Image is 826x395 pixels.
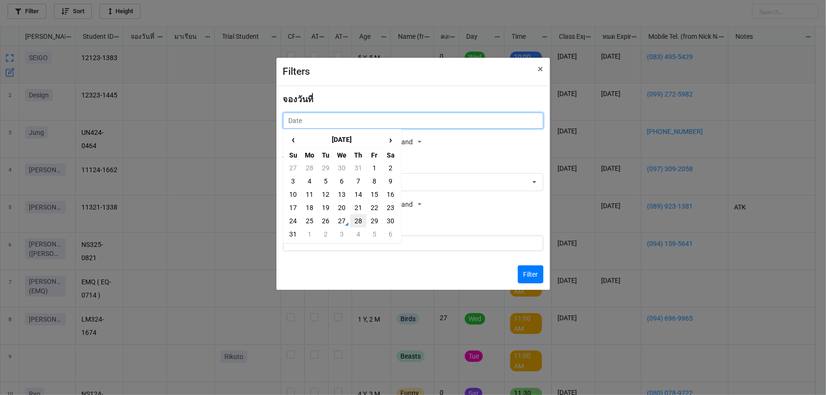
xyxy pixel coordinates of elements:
div: Filters [283,64,517,79]
span: × [538,63,543,75]
td: 30 [334,161,350,175]
th: We [334,148,350,161]
th: Sa [382,148,399,161]
td: 17 [285,201,302,214]
td: 26 [318,214,334,228]
td: 5 [366,228,382,241]
td: 14 [350,188,366,201]
td: 4 [302,175,318,188]
td: 30 [382,214,399,228]
td: 2 [318,228,334,241]
td: 29 [366,214,382,228]
td: 4 [350,228,366,241]
button: Filter [518,265,543,283]
td: 31 [285,228,302,241]
td: 29 [318,161,334,175]
span: ‹ [286,132,301,148]
td: 24 [285,214,302,228]
td: 19 [318,201,334,214]
th: [DATE] [302,132,382,149]
td: 22 [366,201,382,214]
label: จองวันที่ [283,93,314,106]
td: 25 [302,214,318,228]
td: 11 [302,188,318,201]
td: 31 [350,161,366,175]
td: 12 [318,188,334,201]
div: and [401,198,424,212]
th: Th [350,148,366,161]
span: › [383,132,398,148]
td: 5 [318,175,334,188]
td: 3 [285,175,302,188]
th: Fr [366,148,382,161]
td: 23 [382,201,399,214]
td: 7 [350,175,366,188]
td: 18 [302,201,318,214]
td: 10 [285,188,302,201]
td: 1 [366,161,382,175]
td: 3 [334,228,350,241]
input: Date [283,113,543,129]
td: 2 [382,161,399,175]
th: Su [285,148,302,161]
td: 6 [334,175,350,188]
td: 9 [382,175,399,188]
td: 15 [366,188,382,201]
td: 21 [350,201,366,214]
td: 27 [285,161,302,175]
td: 27 [334,214,350,228]
td: 16 [382,188,399,201]
td: 28 [350,214,366,228]
td: 8 [366,175,382,188]
th: Tu [318,148,334,161]
div: and [401,135,424,149]
td: 6 [382,228,399,241]
td: 28 [302,161,318,175]
td: 1 [302,228,318,241]
td: 13 [334,188,350,201]
td: 20 [334,201,350,214]
th: Mo [302,148,318,161]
